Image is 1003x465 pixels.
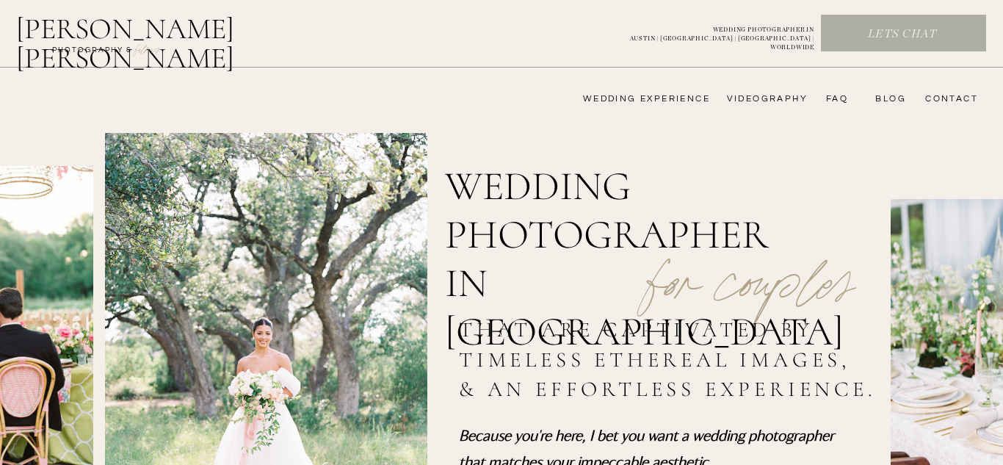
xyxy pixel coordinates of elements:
[445,162,817,273] h1: wedding photographer in [GEOGRAPHIC_DATA]
[612,210,890,304] p: for couples
[16,14,311,49] a: [PERSON_NAME] [PERSON_NAME]
[606,26,814,42] a: WEDDING PHOTOGRAPHER INAUSTIN | [GEOGRAPHIC_DATA] | [GEOGRAPHIC_DATA] | WORLDWIDE
[870,93,906,105] a: bLog
[562,93,710,105] a: wedding experience
[822,26,983,43] a: Lets chat
[606,26,814,42] p: WEDDING PHOTOGRAPHER IN AUSTIN | [GEOGRAPHIC_DATA] | [GEOGRAPHIC_DATA] | WORLDWIDE
[459,315,883,408] h2: that are captivated by timeless ethereal images, & an effortless experience.
[120,40,175,57] a: FILMs
[921,93,978,105] a: CONTACT
[819,93,848,105] a: FAQ
[44,45,140,62] a: photography &
[723,93,808,105] a: videography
